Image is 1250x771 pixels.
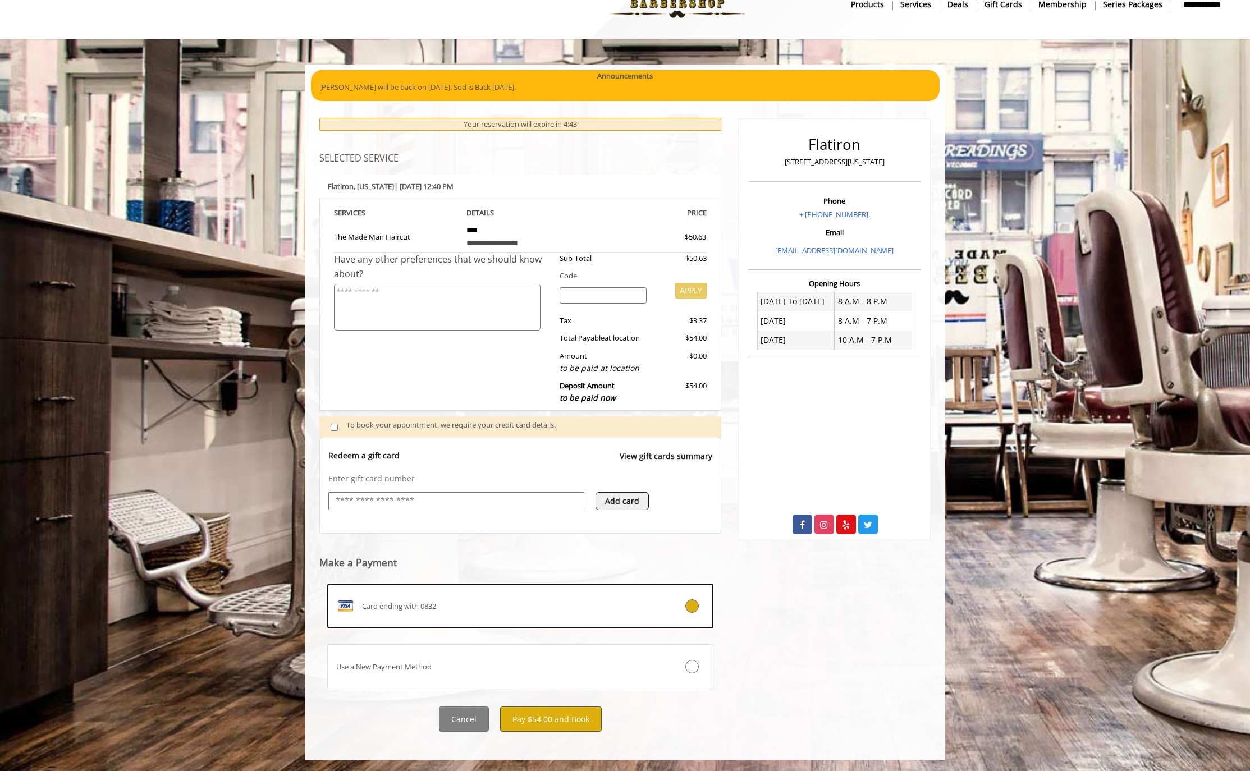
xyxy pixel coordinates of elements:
[751,136,918,153] h2: Flatiron
[757,331,835,350] td: [DATE]
[799,209,870,219] a: + [PHONE_NUMBER].
[675,283,707,299] button: APPLY
[334,219,459,253] td: The Made Man Haircut
[560,362,647,374] div: to be paid at location
[751,156,918,168] p: [STREET_ADDRESS][US_STATE]
[644,231,706,243] div: $50.63
[655,350,707,374] div: $0.00
[551,350,655,374] div: Amount
[655,380,707,404] div: $54.00
[319,154,722,164] h3: SELECTED SERVICE
[551,270,707,282] div: Code
[551,253,655,264] div: Sub-Total
[500,706,602,732] button: Pay $54.00 and Book
[597,70,653,82] b: Announcements
[458,206,583,219] th: DETAILS
[605,333,640,343] span: at location
[346,419,710,434] div: To book your appointment, we require your credit card details.
[362,600,436,612] span: Card ending with 0832
[334,253,552,281] div: Have any other preferences that we should know about?
[319,81,931,93] p: [PERSON_NAME] will be back on [DATE]. Sod is Back [DATE].
[336,597,354,615] img: VISA
[775,245,894,255] a: [EMAIL_ADDRESS][DOMAIN_NAME]
[551,332,655,344] div: Total Payable
[328,661,649,673] div: Use a New Payment Method
[319,557,397,568] label: Make a Payment
[439,706,489,732] button: Cancel
[748,279,921,287] h3: Opening Hours
[751,197,918,205] h3: Phone
[757,311,835,331] td: [DATE]
[583,206,707,219] th: PRICE
[354,181,394,191] span: , [US_STATE]
[328,181,454,191] b: Flatiron | [DATE] 12:40 PM
[655,315,707,327] div: $3.37
[551,315,655,327] div: Tax
[620,450,712,473] a: View gift cards summary
[757,292,835,311] td: [DATE] To [DATE]
[560,380,616,403] b: Deposit Amount
[835,311,912,331] td: 8 A.M - 7 P.M
[560,392,616,403] span: to be paid now
[835,292,912,311] td: 8 A.M - 8 P.M
[655,332,707,344] div: $54.00
[319,118,722,131] div: Your reservation will expire in 4:43
[327,644,714,689] label: Use a New Payment Method
[334,206,459,219] th: SERVICE
[328,473,713,484] p: Enter gift card number
[751,228,918,236] h3: Email
[655,253,707,264] div: $50.63
[835,331,912,350] td: 10 A.M - 7 P.M
[328,450,400,461] p: Redeem a gift card
[361,208,365,218] span: S
[596,492,649,510] button: Add card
